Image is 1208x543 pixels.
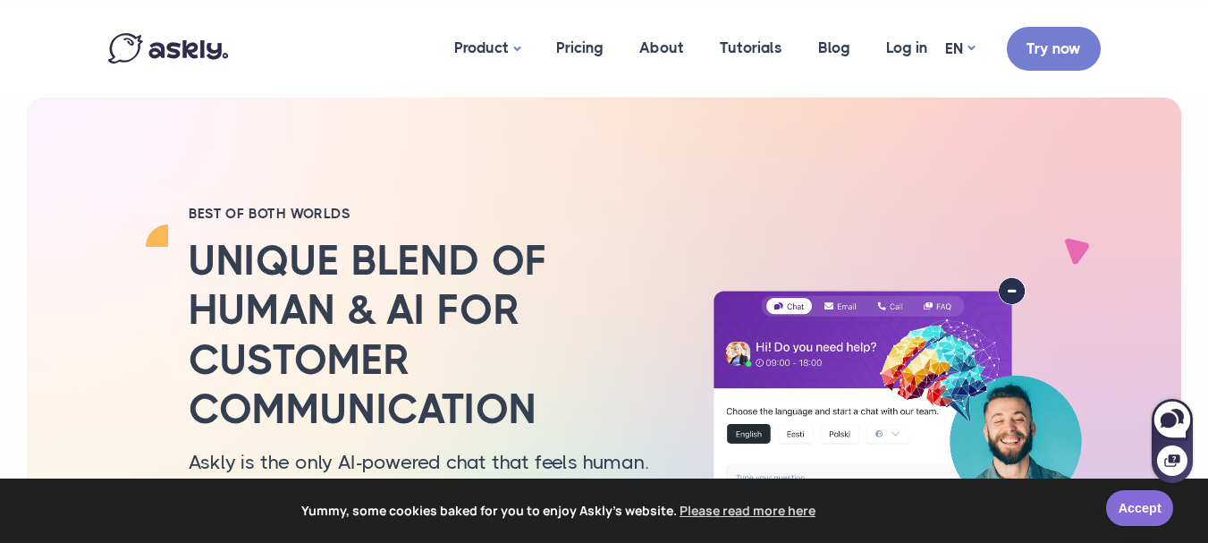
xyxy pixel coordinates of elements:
[108,33,228,64] img: Askly
[868,4,945,91] a: Log in
[800,4,868,91] a: Blog
[945,36,975,62] a: EN
[26,497,1094,524] span: Yummy, some cookies baked for you to enjoy Askly's website.
[677,497,818,524] a: learn more about cookies
[621,4,702,91] a: About
[1150,395,1195,485] iframe: Askly chat
[1007,27,1101,71] a: Try now
[189,205,672,223] h2: BEST OF BOTH WORLDS
[189,236,672,434] h2: Unique blend of human & AI for customer communication
[702,4,800,91] a: Tutorials
[1106,490,1173,526] a: Accept
[538,4,621,91] a: Pricing
[436,4,538,93] a: Product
